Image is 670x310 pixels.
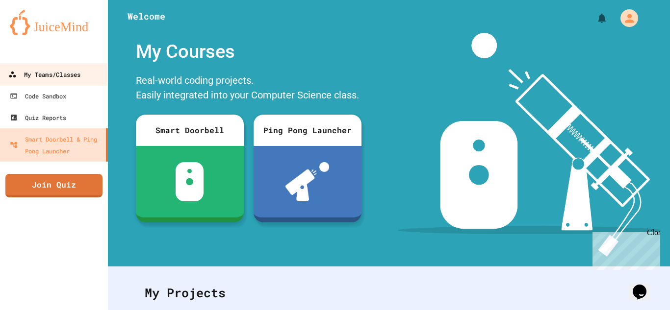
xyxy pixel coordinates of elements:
img: ppl-with-ball.png [285,162,329,201]
img: sdb-white.svg [176,162,204,201]
iframe: chat widget [589,228,660,270]
div: Code Sandbox [10,90,66,102]
div: My Teams/Classes [8,69,80,81]
a: Join Quiz [5,174,103,197]
div: My Account [610,7,641,29]
div: Ping Pong Launcher [254,115,361,146]
div: Smart Doorbell [136,115,244,146]
div: Quiz Reports [10,112,66,123]
img: banner-image-my-projects.png [398,33,661,257]
div: Real-world coding projects. Easily integrated into your Computer Science class. [131,71,366,107]
div: My Notifications [578,10,610,26]
div: My Courses [131,33,366,71]
div: Chat with us now!Close [4,4,68,62]
iframe: chat widget [629,271,660,300]
div: Smart Doorbell & Ping Pong Launcher [10,133,102,157]
img: logo-orange.svg [10,10,98,35]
